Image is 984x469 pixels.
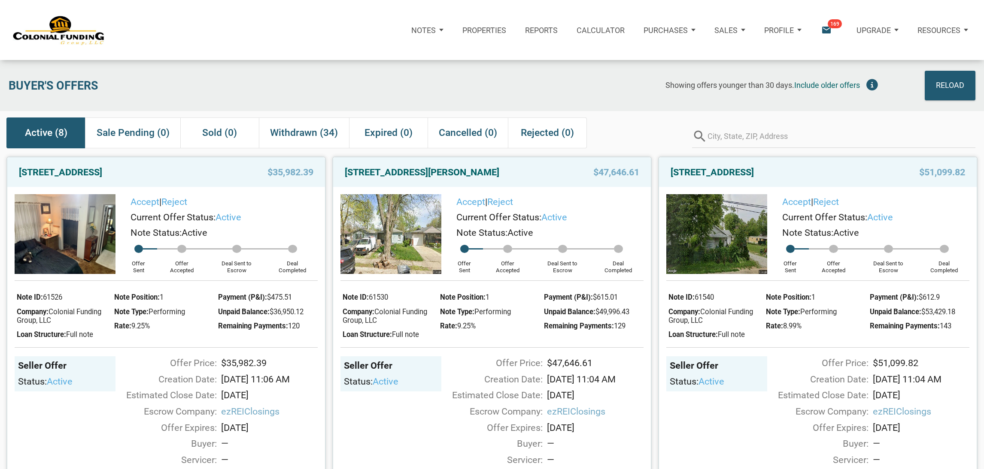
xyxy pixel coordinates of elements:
[343,307,374,316] span: Company:
[111,373,217,387] div: Creation Date:
[668,307,753,325] span: Colonial Funding Group, LLC
[345,165,499,180] a: [STREET_ADDRESS][PERSON_NAME]
[668,293,695,301] span: Note ID:
[908,15,978,45] button: Resources
[373,376,398,387] span: active
[25,125,67,141] span: Active (8)
[714,26,738,35] p: Sales
[439,125,497,141] span: Cancelled (0)
[593,253,644,274] div: Deal Completed
[782,196,839,207] span: |
[595,307,629,316] span: $49,996.43
[120,253,157,274] div: Offer Sent
[813,196,839,207] a: Reject
[705,15,755,45] button: Sales
[521,125,574,141] span: Rejected (0)
[567,11,634,49] a: Calculator
[544,293,593,301] span: Payment (P&I):
[437,388,543,403] div: Estimated Close Date:
[483,253,532,274] div: Offer Accepted
[259,117,349,148] div: Withdrawn (34)
[873,453,970,467] div: —
[111,437,217,451] div: Buyer:
[428,117,508,148] div: Cancelled (0)
[343,307,427,325] span: Colonial Funding Group, LLC
[149,307,185,316] span: Performing
[18,360,112,372] div: Seller Offer
[869,356,974,370] div: $51,099.82
[457,322,476,330] span: 9.25%
[763,388,869,403] div: Estimated Close Date:
[218,293,267,301] span: Payment (P&I):
[783,322,802,330] span: 8.99%
[634,15,705,45] button: Purchases
[525,26,558,35] p: Reports
[665,81,794,90] span: Showing offers younger than 30 days.
[820,24,832,36] i: email
[532,253,593,274] div: Deal Sent to Escrow
[402,15,453,45] button: Notes
[856,26,891,35] p: Upgrade
[718,330,745,339] span: Full note
[182,227,207,238] span: Active
[131,212,216,222] span: Current Offer Status:
[111,356,217,370] div: Offer Price:
[925,71,975,100] button: Reload
[218,322,288,330] span: Remaining Payments:
[217,373,322,387] div: [DATE] 11:06 AM
[508,117,586,148] div: Rejected (0)
[870,307,921,316] span: Unpaid Balance:
[343,330,392,339] span: Loan Structure:
[216,212,241,222] span: active
[763,405,869,419] div: Escrow Company:
[547,405,644,419] span: ezREIClosings
[19,165,102,180] a: [STREET_ADDRESS]
[809,253,858,274] div: Offer Accepted
[543,373,648,387] div: [DATE] 11:04 AM
[207,253,267,274] div: Deal Sent to Escrow
[847,15,908,45] button: Upgrade
[547,437,644,451] div: —
[487,196,513,207] a: Reject
[131,322,150,330] span: 9.25%
[131,196,187,207] span: |
[411,26,436,35] p: Notes
[705,11,755,49] a: Sales
[670,376,699,387] span: Status:
[114,293,160,301] span: Note Position:
[670,360,764,372] div: Seller Offer
[111,453,217,467] div: Servicer:
[437,373,543,387] div: Creation Date:
[541,212,567,222] span: active
[766,322,783,330] span: Rate:
[221,453,318,467] div: —
[614,322,626,330] span: 129
[870,293,919,301] span: Payment (P&I):
[919,165,965,180] span: $51,099.82
[456,196,513,207] span: |
[6,117,85,148] div: Active (8)
[446,253,483,274] div: Offer Sent
[867,212,893,222] span: active
[111,405,217,419] div: Escrow Company:
[392,330,419,339] span: Full note
[114,322,131,330] span: Rate:
[708,125,975,148] input: City, State, ZIP, Address
[873,437,970,451] div: —
[869,373,974,387] div: [DATE] 11:04 AM
[763,453,869,467] div: Servicer:
[456,196,485,207] a: Accept
[270,125,338,141] span: Withdrawn (34)
[344,376,373,387] span: Status:
[17,330,66,339] span: Loan Structure:
[666,194,768,274] img: 575926
[543,421,648,435] div: [DATE]
[364,125,413,141] span: Expired (0)
[577,26,625,35] p: Calculator
[217,388,322,403] div: [DATE]
[755,15,811,45] button: Profile
[940,322,951,330] span: 143
[870,322,940,330] span: Remaining Payments:
[858,253,919,274] div: Deal Sent to Escrow
[869,388,974,403] div: [DATE]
